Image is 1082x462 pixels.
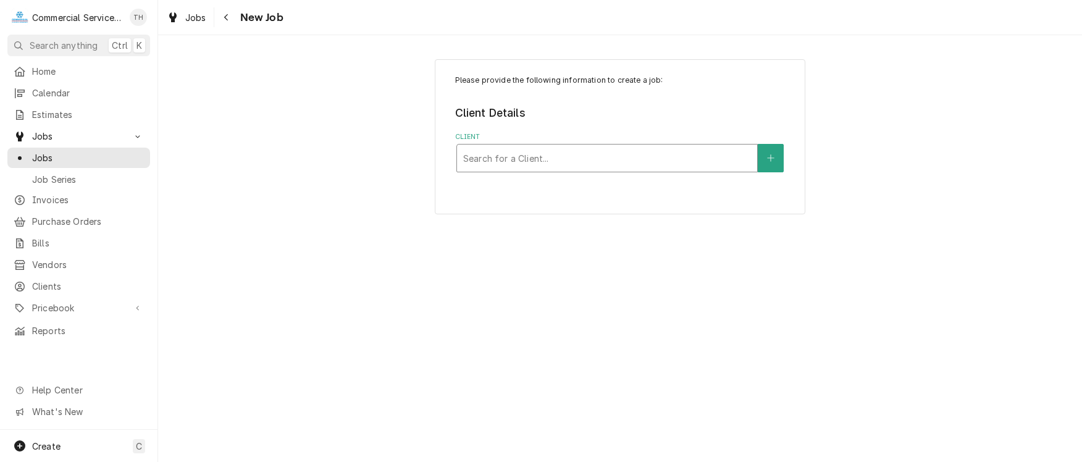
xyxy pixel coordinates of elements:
div: Client [455,132,786,172]
div: Job Create/Update Form [455,75,786,172]
label: Client [455,132,786,142]
span: Jobs [185,11,206,24]
span: New Job [237,9,283,26]
span: Create [32,441,61,451]
span: Invoices [32,193,144,206]
a: Jobs [7,148,150,168]
span: Jobs [32,151,144,164]
span: Search anything [30,39,98,52]
span: Vendors [32,258,144,271]
a: Invoices [7,190,150,210]
button: Search anythingCtrlK [7,35,150,56]
span: Calendar [32,86,144,99]
a: Estimates [7,104,150,125]
a: Go to Jobs [7,126,150,146]
span: Bills [32,237,144,250]
span: Jobs [32,130,125,143]
p: Please provide the following information to create a job: [455,75,786,86]
div: Job Create/Update [435,59,805,214]
a: Job Series [7,169,150,190]
div: Commercial Service Co.'s Avatar [11,9,28,26]
a: Calendar [7,83,150,103]
a: Go to Help Center [7,380,150,400]
a: Jobs [162,7,211,28]
a: Bills [7,233,150,253]
button: Navigate back [217,7,237,27]
span: Pricebook [32,301,125,314]
span: Clients [32,280,144,293]
span: Purchase Orders [32,215,144,228]
span: Ctrl [112,39,128,52]
a: Purchase Orders [7,211,150,232]
span: Home [32,65,144,78]
span: K [136,39,142,52]
span: Reports [32,324,144,337]
span: Estimates [32,108,144,121]
div: TH [130,9,147,26]
svg: Create New Client [767,154,774,162]
div: C [11,9,28,26]
span: Help Center [32,384,143,397]
span: C [136,440,142,453]
span: What's New [32,405,143,418]
legend: Client Details [455,105,786,121]
span: Job Series [32,173,144,186]
div: Commercial Service Co. [32,11,123,24]
a: Clients [7,276,150,296]
a: Vendors [7,254,150,275]
a: Go to Pricebook [7,298,150,318]
a: Home [7,61,150,82]
button: Create New Client [758,144,784,172]
a: Go to What's New [7,401,150,422]
a: Reports [7,321,150,341]
div: Tricia Hansen's Avatar [130,9,147,26]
